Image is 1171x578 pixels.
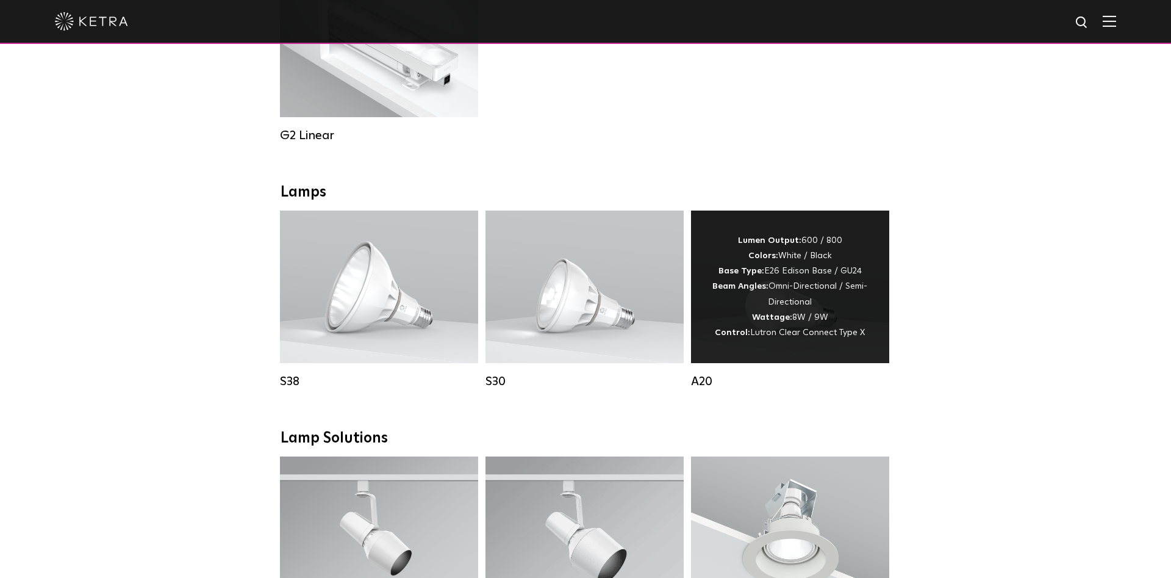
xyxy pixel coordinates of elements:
[709,233,871,341] div: 600 / 800 White / Black E26 Edison Base / GU24 Omni-Directional / Semi-Directional 8W / 9W
[752,313,792,322] strong: Wattage:
[691,374,889,389] div: A20
[748,251,778,260] strong: Colors:
[485,211,684,389] a: S30 Lumen Output:1100Colors:White / BlackBase Type:E26 Edison Base / GU24Beam Angles:15° / 25° / ...
[715,328,750,337] strong: Control:
[280,211,478,389] a: S38 Lumen Output:1100Colors:White / BlackBase Type:E26 Edison Base / GU24Beam Angles:10° / 25° / ...
[281,184,890,201] div: Lamps
[738,236,801,245] strong: Lumen Output:
[718,267,764,275] strong: Base Type:
[750,328,865,337] span: Lutron Clear Connect Type X
[280,374,478,389] div: S38
[280,128,478,143] div: G2 Linear
[712,282,768,291] strong: Beam Angles:
[1075,15,1090,31] img: search icon
[281,430,890,447] div: Lamp Solutions
[55,12,128,31] img: ketra-logo-2019-white
[1103,15,1116,27] img: Hamburger%20Nav.svg
[485,374,684,389] div: S30
[691,211,889,389] a: A20 Lumen Output:600 / 800Colors:White / BlackBase Type:E26 Edison Base / GU24Beam Angles:Omni-Di...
